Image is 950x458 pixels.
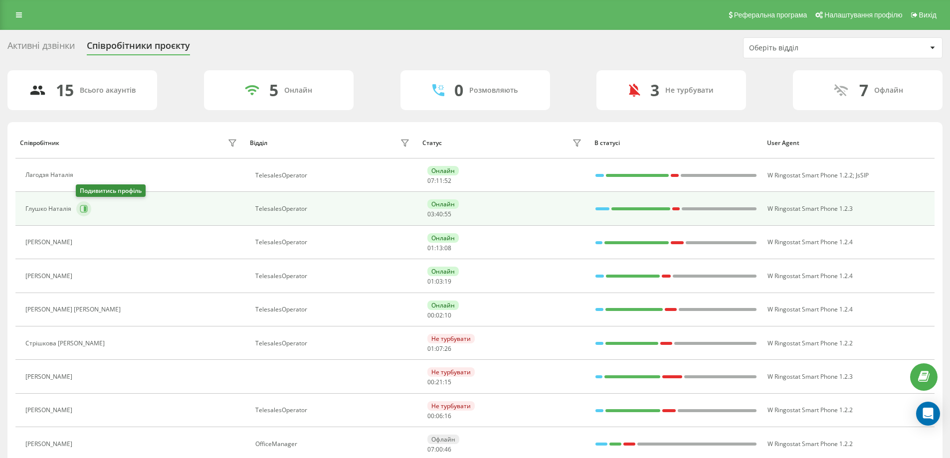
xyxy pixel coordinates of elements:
[427,277,434,286] span: 01
[255,407,412,414] div: TelesalesOperator
[427,278,451,285] div: : :
[427,233,459,243] div: Онлайн
[427,311,434,319] span: 00
[427,367,475,377] div: Не турбувати
[734,11,807,19] span: Реферальна програма
[436,277,443,286] span: 03
[25,373,75,380] div: [PERSON_NAME]
[874,86,903,95] div: Офлайн
[25,340,107,347] div: Стрішкова [PERSON_NAME]
[469,86,518,95] div: Розмовляють
[436,412,443,420] span: 06
[25,306,123,313] div: [PERSON_NAME] [PERSON_NAME]
[269,81,278,100] div: 5
[255,441,412,448] div: OfficeManager
[255,340,412,347] div: TelesalesOperator
[444,311,451,319] span: 10
[444,412,451,420] span: 16
[284,86,312,95] div: Онлайн
[427,401,475,411] div: Не турбувати
[767,305,853,313] span: W Ringostat Smart Phone 1.2.4
[436,311,443,319] span: 02
[454,81,463,100] div: 0
[20,140,59,147] div: Співробітник
[767,171,853,179] span: W Ringostat Smart Phone 1.2.2
[427,344,434,353] span: 01
[427,334,475,343] div: Не турбувати
[436,344,443,353] span: 07
[427,445,434,454] span: 07
[255,306,412,313] div: TelesalesOperator
[444,176,451,185] span: 52
[444,277,451,286] span: 19
[427,413,451,420] div: : :
[856,171,869,179] span: JsSIP
[7,40,75,56] div: Активні дзвінки
[767,272,853,280] span: W Ringostat Smart Phone 1.2.4
[919,11,937,19] span: Вихід
[444,344,451,353] span: 26
[427,177,451,184] div: : :
[76,184,146,197] div: Подивитись профіль
[427,435,459,444] div: Офлайн
[767,339,853,347] span: W Ringostat Smart Phone 1.2.2
[436,378,443,386] span: 21
[767,372,853,381] span: W Ringostat Smart Phone 1.2.3
[427,267,459,276] div: Онлайн
[436,176,443,185] span: 11
[650,81,659,100] div: 3
[594,140,758,147] div: В статусі
[444,210,451,218] span: 55
[427,312,451,319] div: : :
[436,244,443,252] span: 13
[427,176,434,185] span: 07
[56,81,74,100] div: 15
[824,11,902,19] span: Налаштування профілю
[427,301,459,310] div: Онлайн
[255,205,412,212] div: TelesalesOperator
[859,81,868,100] div: 7
[250,140,267,147] div: Відділ
[767,204,853,213] span: W Ringostat Smart Phone 1.2.3
[436,445,443,454] span: 00
[427,412,434,420] span: 00
[427,378,434,386] span: 00
[767,238,853,246] span: W Ringostat Smart Phone 1.2.4
[25,407,75,414] div: [PERSON_NAME]
[427,244,434,252] span: 01
[25,171,76,178] div: Лагодзя Наталія
[427,446,451,453] div: : :
[427,245,451,252] div: : :
[427,211,451,218] div: : :
[444,445,451,454] span: 46
[427,345,451,352] div: : :
[255,239,412,246] div: TelesalesOperator
[427,166,459,175] div: Онлайн
[916,402,940,426] div: Open Intercom Messenger
[25,205,74,212] div: Глушко Наталія
[25,273,75,280] div: [PERSON_NAME]
[427,379,451,386] div: : :
[25,239,75,246] div: [PERSON_NAME]
[255,172,412,179] div: TelesalesOperator
[444,244,451,252] span: 08
[767,140,930,147] div: User Agent
[444,378,451,386] span: 15
[25,441,75,448] div: [PERSON_NAME]
[427,199,459,209] div: Онлайн
[255,273,412,280] div: TelesalesOperator
[665,86,714,95] div: Не турбувати
[422,140,442,147] div: Статус
[87,40,190,56] div: Співробітники проєкту
[767,406,853,414] span: W Ringostat Smart Phone 1.2.2
[767,440,853,448] span: W Ringostat Smart Phone 1.2.2
[427,210,434,218] span: 03
[80,86,136,95] div: Всього акаунтів
[749,44,868,52] div: Оберіть відділ
[436,210,443,218] span: 40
